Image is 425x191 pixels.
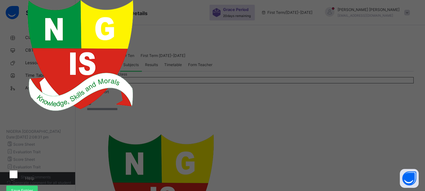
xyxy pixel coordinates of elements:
[16,135,48,139] span: [DATE] 2:08:31 pm
[6,135,16,139] span: Date:
[13,142,35,147] span: Score Sheet
[21,175,51,179] label: Show Comments
[13,165,41,169] span: Evaluation Trait
[400,169,419,188] button: Open asap
[13,157,35,162] span: Score Sheet
[13,149,41,154] span: Evaluation Trait
[6,129,61,134] span: NIGERIA [GEOGRAPHIC_DATA]
[12,180,71,185] span: Generate comment for all student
